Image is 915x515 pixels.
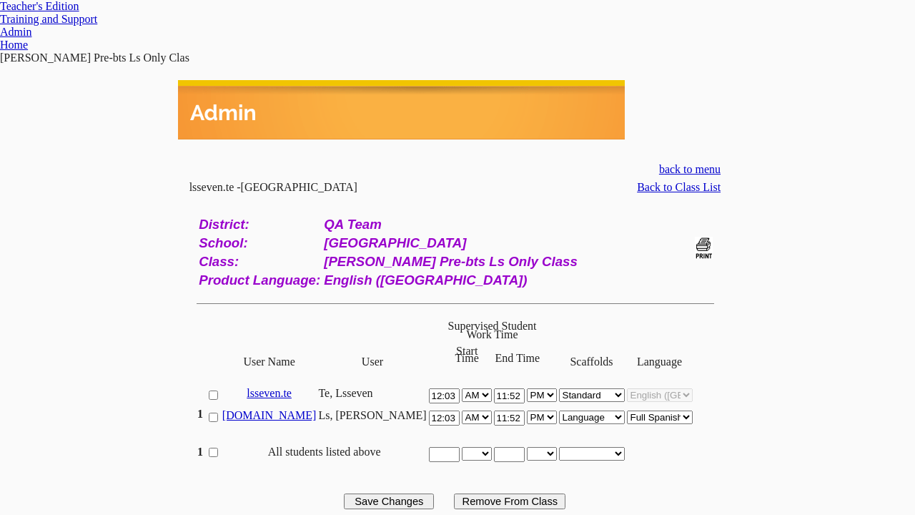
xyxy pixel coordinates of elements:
img: print_bw_off.gif [695,237,713,259]
td: lsseven.te - [189,181,516,194]
b: 1 [197,446,203,458]
a: [DOMAIN_NAME] [222,409,317,421]
td: End Time [493,344,543,366]
td: Start Time [442,344,492,366]
span: Te, Lsseven [318,387,372,399]
td: All students listed above [222,443,428,466]
td: User [317,313,427,371]
td: Ls, [PERSON_NAME] [317,407,427,429]
td: Supervised Student Work Time [442,318,542,343]
nobr: [GEOGRAPHIC_DATA] [241,181,357,193]
td: Scaffolds [558,313,626,371]
td: [PERSON_NAME] Pre-bts Ls Only Class [323,253,691,270]
img: header [178,80,625,139]
input: Use this button to remove the selected users from your class list. [454,494,565,509]
td: English ([GEOGRAPHIC_DATA]) [323,272,691,289]
a: back to menu [659,163,721,175]
td: Language [626,313,694,371]
b: District: [199,217,249,232]
td: [GEOGRAPHIC_DATA] [323,235,691,252]
img: teacher_arrow.png [79,4,86,10]
input: Save Changes [344,494,434,509]
a: lsseven.te [247,387,292,399]
b: School: [199,235,247,250]
a: Back to Class List [637,181,721,193]
img: teacher_arrow_small.png [97,19,103,23]
td: QA Team [323,216,691,233]
td: User Name [222,313,318,371]
b: Class: [199,254,239,269]
b: 1 [197,408,203,420]
b: Product Language: [199,273,320,288]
